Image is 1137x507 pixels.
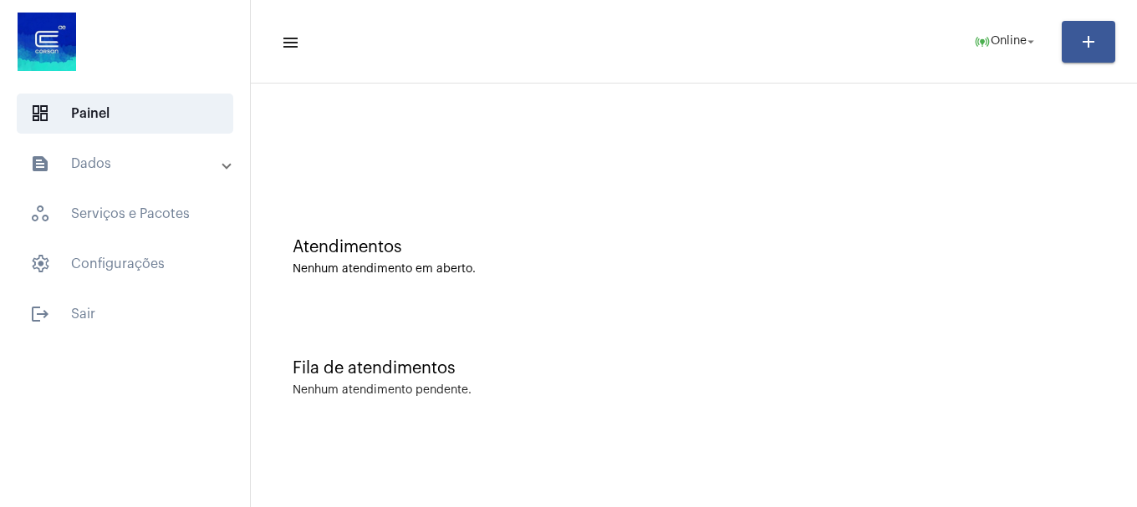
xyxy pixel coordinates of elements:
[30,254,50,274] span: sidenav icon
[17,194,233,234] span: Serviços e Pacotes
[964,25,1048,58] button: Online
[13,8,80,75] img: d4669ae0-8c07-2337-4f67-34b0df7f5ae4.jpeg
[293,384,472,397] div: Nenhum atendimento pendente.
[974,33,991,50] mat-icon: online_prediction
[10,144,250,184] mat-expansion-panel-header: sidenav iconDados
[17,294,233,334] span: Sair
[17,244,233,284] span: Configurações
[30,104,50,124] span: sidenav icon
[293,263,1095,276] div: Nenhum atendimento em aberto.
[17,94,233,134] span: Painel
[281,33,298,53] mat-icon: sidenav icon
[1023,34,1038,49] mat-icon: arrow_drop_down
[30,154,50,174] mat-icon: sidenav icon
[30,304,50,324] mat-icon: sidenav icon
[1078,32,1099,52] mat-icon: add
[30,204,50,224] span: sidenav icon
[293,359,1095,378] div: Fila de atendimentos
[293,238,1095,256] div: Atendimentos
[991,36,1027,48] span: Online
[30,154,223,174] mat-panel-title: Dados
